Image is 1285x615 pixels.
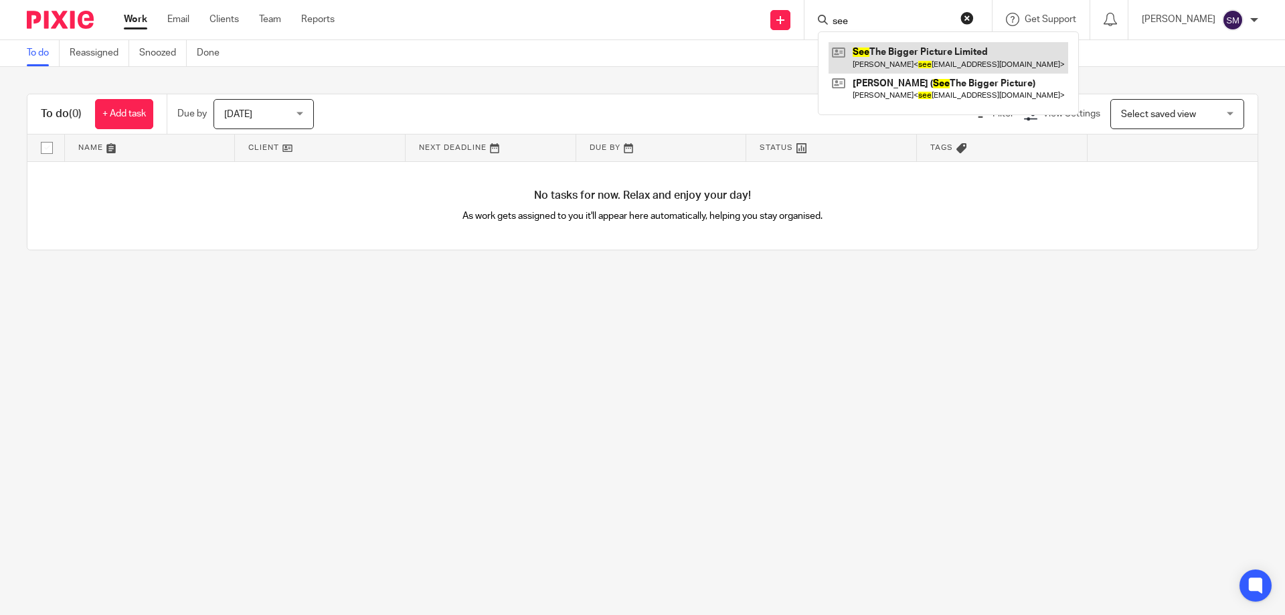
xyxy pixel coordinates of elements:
img: Pixie [27,11,94,29]
span: Tags [930,144,953,151]
a: Reports [301,13,335,26]
p: [PERSON_NAME] [1142,13,1215,26]
a: Snoozed [139,40,187,66]
p: Due by [177,107,207,120]
a: Work [124,13,147,26]
span: Select saved view [1121,110,1196,119]
h4: No tasks for now. Relax and enjoy your day! [27,189,1258,203]
a: Team [259,13,281,26]
a: To do [27,40,60,66]
img: svg%3E [1222,9,1244,31]
h1: To do [41,107,82,121]
a: + Add task [95,99,153,129]
button: Clear [960,11,974,25]
input: Search [831,16,952,28]
span: [DATE] [224,110,252,119]
a: Done [197,40,230,66]
a: Email [167,13,189,26]
span: Get Support [1025,15,1076,24]
a: Reassigned [70,40,129,66]
a: Clients [209,13,239,26]
p: As work gets assigned to you it'll appear here automatically, helping you stay organised. [335,209,950,223]
span: (0) [69,108,82,119]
